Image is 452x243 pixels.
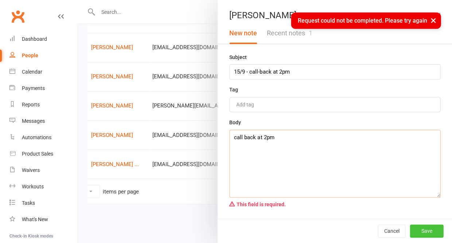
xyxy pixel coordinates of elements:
div: Workouts [22,184,44,189]
button: × [426,12,440,28]
a: People [9,47,77,64]
div: Waivers [22,167,40,173]
input: Optional [229,64,440,79]
a: Workouts [9,179,77,195]
button: Save [410,224,443,238]
a: Clubworx [9,7,27,26]
div: Reports [22,102,40,107]
div: Request could not be completed. Please try again [291,12,441,29]
input: Add tag [235,100,261,109]
div: Calendar [22,69,42,75]
a: Payments [9,80,77,97]
div: Tasks [22,200,35,206]
div: Dashboard [22,36,47,42]
div: Messages [22,118,45,124]
span: 1 [308,29,312,37]
label: Tag [229,86,238,94]
button: Cancel [378,224,405,238]
a: Reports [9,97,77,113]
label: Subject [229,53,247,61]
div: People [22,52,38,58]
a: Tasks [9,195,77,211]
div: [PERSON_NAME] [218,10,452,20]
a: Automations [9,129,77,146]
a: Waivers [9,162,77,179]
div: Automations [22,134,51,140]
a: Calendar [9,64,77,80]
label: Body [229,118,241,126]
a: What's New [9,211,77,228]
a: Dashboard [9,31,77,47]
a: Messages [9,113,77,129]
div: What's New [22,216,48,222]
button: New note [225,23,262,44]
textarea: call back at 2pm [229,130,440,197]
div: This field is required. [229,197,440,211]
a: Product Sales [9,146,77,162]
button: Recent notes1 [262,23,317,44]
div: Product Sales [22,151,53,157]
div: Payments [22,85,45,91]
